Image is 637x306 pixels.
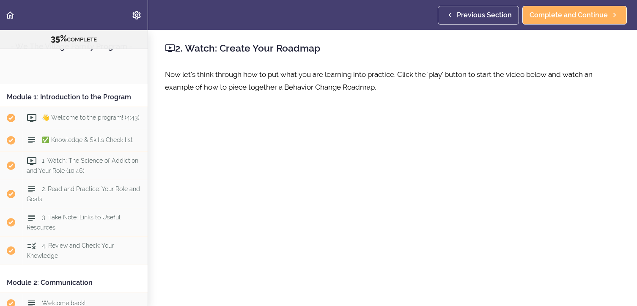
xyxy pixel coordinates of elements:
span: 4. Review and Check: Your Knowledge [27,242,114,259]
span: 35% [51,33,67,44]
span: 1. Watch: The Science of Addiction and Your Role (10:46) [27,157,138,174]
svg: Settings Menu [132,10,142,20]
span: Now let's think through how to put what you are learning into practice. Click the 'play' button t... [165,70,593,91]
svg: Back to course curriculum [5,10,15,20]
span: 👋 Welcome to the program! (4:43) [42,114,140,121]
div: COMPLETE [11,33,137,44]
a: Previous Section [438,6,519,25]
span: 2. Read and Practice: Your Role and Goals [27,186,140,202]
h2: 2. Watch: Create Your Roadmap [165,41,620,55]
span: 3. Take Note: Links to Useful Resources [27,214,121,230]
a: Complete and Continue [522,6,627,25]
span: Previous Section [457,10,512,20]
span: ✅ Knowledge & Skills Check list [42,137,133,143]
span: Complete and Continue [530,10,608,20]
